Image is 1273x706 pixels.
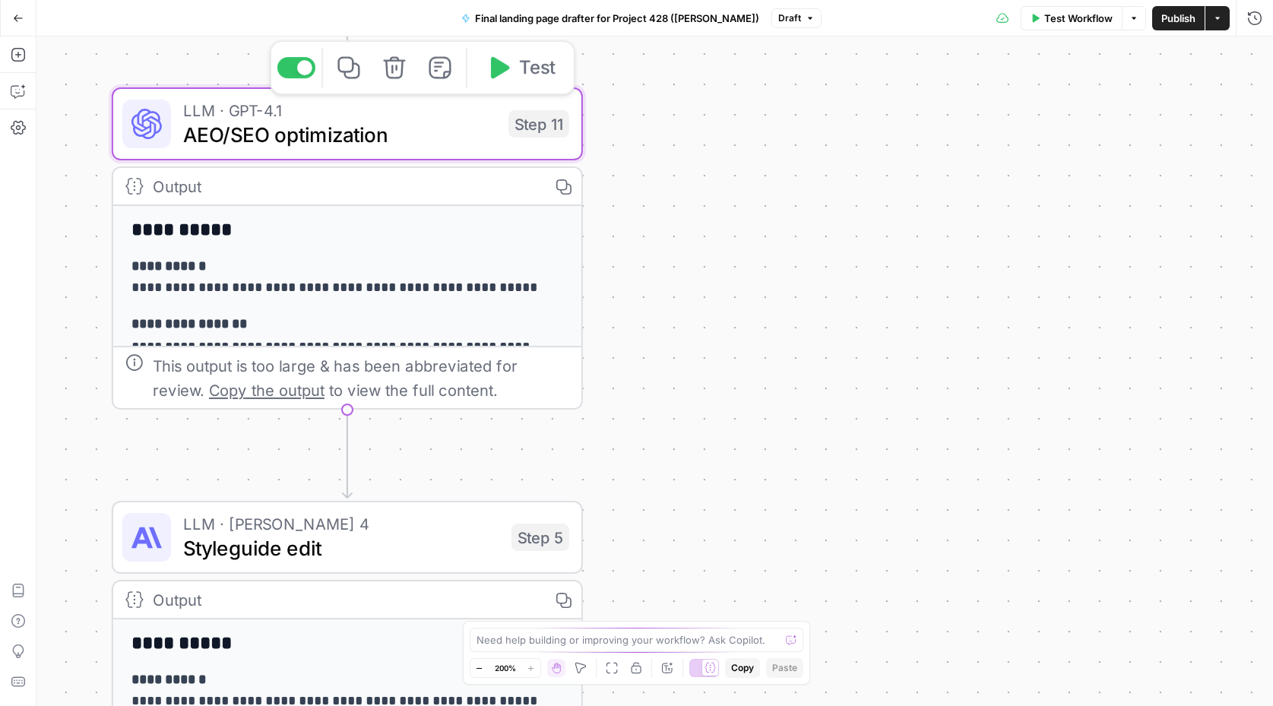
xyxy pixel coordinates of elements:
span: LLM · [PERSON_NAME] 4 [183,511,499,536]
span: Final landing page drafter for Project 428 ([PERSON_NAME]) [475,11,759,26]
button: Test [473,48,568,87]
span: Draft [778,11,801,25]
button: Paste [766,658,803,678]
span: Test Workflow [1044,11,1113,26]
span: Publish [1161,11,1195,26]
button: Draft [771,8,822,28]
button: Copy [725,658,760,678]
span: Test [519,54,556,81]
span: 200% [495,662,516,674]
div: Output [153,174,536,198]
span: Copy [731,661,754,675]
div: Step 11 [508,110,569,138]
button: Final landing page drafter for Project 428 ([PERSON_NAME]) [452,6,768,30]
div: Output [153,587,536,612]
div: Step 5 [511,524,569,551]
button: Publish [1152,6,1205,30]
span: Copy the output [209,381,325,399]
button: Test Workflow [1021,6,1122,30]
span: LLM · GPT-4.1 [183,98,496,122]
div: This output is too large & has been abbreviated for review. to view the full content. [153,353,569,402]
span: AEO/SEO optimization [183,119,496,150]
span: Styleguide edit [183,533,499,563]
g: Edge from step_11 to step_5 [343,409,352,499]
span: Paste [772,661,797,675]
